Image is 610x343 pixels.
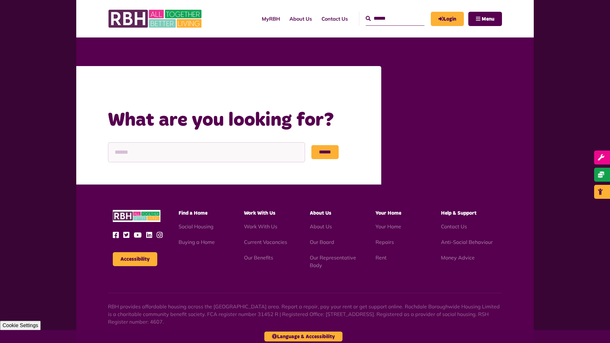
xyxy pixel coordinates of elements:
a: Home [145,84,160,91]
span: Help & Support [441,211,477,216]
button: Language & Accessibility [264,332,342,341]
a: MyRBH [431,12,464,26]
a: Our Representative Body [310,254,356,268]
span: Work With Us [244,211,275,216]
a: Repairs [376,239,394,245]
iframe: Netcall Web Assistant for live chat [581,314,610,343]
a: Our Benefits [244,254,273,261]
button: Navigation [468,12,502,26]
a: Social Housing [179,223,213,230]
a: What are you looking for? [169,84,241,91]
span: Find a Home [179,211,207,216]
a: Contact Us [441,223,467,230]
span: Menu [482,17,494,22]
a: About Us [285,10,317,27]
img: RBH [113,210,160,222]
img: RBH [108,6,203,31]
h1: What are you looking for? [108,108,369,133]
span: About Us [310,211,331,216]
a: Buying a Home [179,239,215,245]
span: Your Home [376,211,401,216]
p: RBH provides affordable housing across the [GEOGRAPHIC_DATA] area. Report a repair, pay your rent... [108,303,502,326]
a: Our Board [310,239,334,245]
a: Your Home [376,223,401,230]
a: Anti-Social Behaviour [441,239,493,245]
a: Contact Us [317,10,353,27]
a: About Us [310,223,332,230]
a: Current Vacancies [244,239,287,245]
a: Work With Us [244,223,277,230]
button: Accessibility [113,252,157,266]
a: MyRBH [257,10,285,27]
a: Rent [376,254,387,261]
a: Money Advice [441,254,475,261]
